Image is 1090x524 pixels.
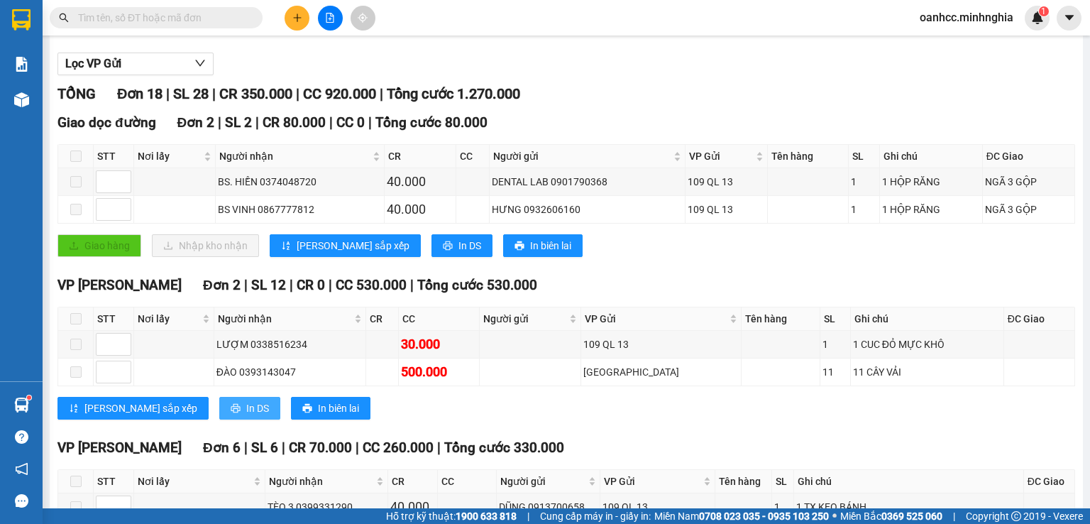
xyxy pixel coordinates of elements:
th: SL [772,470,794,493]
span: down [194,58,206,69]
th: CC [438,470,496,493]
button: printerIn DS [219,397,280,420]
th: ĐC Giao [1004,307,1075,331]
span: SL 12 [251,277,286,293]
sup: 1 [1039,6,1049,16]
th: CR [388,470,439,493]
td: 109 QL 13 [600,493,715,521]
span: | [329,114,333,131]
button: uploadGiao hàng [57,234,141,257]
button: caret-down [1057,6,1081,31]
span: Giao dọc đường [57,114,156,131]
span: In DS [246,400,269,416]
div: 109 QL 13 [602,499,712,515]
span: VP Gửi [689,148,752,164]
img: icon-new-feature [1031,11,1044,24]
div: TÈO 3 0399331290 [268,499,385,515]
span: question-circle [15,430,28,444]
th: Tên hàng [742,307,820,331]
button: downloadNhập kho nhận [152,234,259,257]
span: ⚪️ [832,513,837,519]
td: 109 QL 13 [686,168,767,196]
button: printerIn biên lai [503,234,583,257]
span: In DS [458,238,481,253]
span: Người nhận [218,311,351,327]
span: VP Gửi [585,311,726,327]
th: Ghi chú [794,470,1024,493]
img: warehouse-icon [14,92,29,107]
th: ĐC Giao [983,145,1075,168]
span: Miền Bắc [840,508,942,524]
td: Sài Gòn [581,359,741,386]
td: NGÃ 3 GỘP [983,168,1075,196]
span: In biên lai [530,238,571,253]
span: | [410,277,414,293]
span: | [244,277,248,293]
th: Ghi chú [851,307,1004,331]
span: | [527,508,529,524]
span: | [953,508,955,524]
span: | [356,440,359,456]
th: CR [366,307,399,331]
strong: 0369 525 060 [881,511,942,522]
div: 1 [851,174,877,190]
span: Người gửi [500,474,585,489]
span: Tổng cước 530.000 [417,277,537,293]
span: CC 530.000 [336,277,407,293]
span: Người nhận [219,148,369,164]
span: Đơn 2 [203,277,241,293]
span: notification [15,462,28,476]
span: [PERSON_NAME] sắp xếp [84,400,197,416]
span: CC 920.000 [303,85,376,102]
span: CR 70.000 [289,440,352,456]
sup: 1 [27,395,31,400]
th: CR [385,145,456,168]
div: 1 CUC ĐỎ MỰC KHÔ [853,337,1001,352]
th: CC [456,145,490,168]
span: Tổng cước 1.270.000 [387,85,520,102]
span: VP [PERSON_NAME] [57,440,182,456]
div: 11 [822,364,848,380]
div: BS VINH 0867777812 [218,202,381,217]
span: copyright [1011,511,1021,521]
img: warehouse-icon [14,398,29,413]
span: SL 6 [251,440,278,456]
span: aim [358,13,368,23]
div: 1 [851,202,877,217]
th: STT [94,145,134,168]
span: SL 28 [173,85,209,102]
th: SL [849,145,880,168]
button: plus [285,6,309,31]
span: Đơn 18 [117,85,163,102]
div: 30.000 [401,334,477,354]
th: CC [399,307,480,331]
span: Nơi lấy [138,148,201,164]
span: caret-down [1063,11,1076,24]
span: In biên lai [318,400,359,416]
span: [PERSON_NAME] sắp xếp [297,238,409,253]
div: ĐÀO 0393143047 [216,364,363,380]
span: | [212,85,216,102]
span: Đơn 6 [203,440,241,456]
span: Tổng cước 330.000 [444,440,564,456]
span: Nơi lấy [138,311,199,327]
span: plus [292,13,302,23]
div: BS. HIỀN 0374048720 [218,174,381,190]
span: | [218,114,221,131]
div: 1 [822,337,848,352]
span: | [296,85,299,102]
th: SL [820,307,851,331]
th: Ghi chú [880,145,983,168]
span: sort-ascending [69,403,79,415]
img: logo-vxr [12,9,31,31]
th: ĐC Giao [1024,470,1075,493]
div: 500.000 [401,362,477,382]
td: 109 QL 13 [581,331,741,359]
button: printerIn biên lai [291,397,370,420]
span: | [380,85,383,102]
span: CR 0 [297,277,325,293]
button: file-add [318,6,343,31]
span: sort-ascending [281,241,291,252]
div: 40.000 [390,497,436,517]
span: CR 80.000 [263,114,326,131]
